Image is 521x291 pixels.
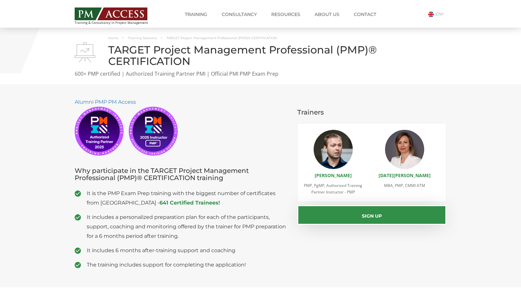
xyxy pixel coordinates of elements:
[128,36,157,40] a: Training Sessions
[166,36,277,40] span: TARGET Project Management Professional (PMP)® CERTIFICATION
[75,99,136,105] a: Alumni PMP PM Access
[297,109,447,116] h3: Trainers
[75,44,446,67] h1: TARGET Project Management Professional (PMP)® CERTIFICATION
[87,260,288,269] span: The training includes support for completing the application!
[428,11,446,17] a: EN
[266,8,305,21] a: Resources
[379,172,431,178] a: [DATE][PERSON_NAME]
[315,172,352,178] a: [PERSON_NAME]
[75,21,160,24] span: Training & Consultancy in Project Management
[304,183,362,195] span: PMP, PgMP, Authorized Training Partner Instructor - PMP
[108,36,118,40] a: Home
[75,42,95,62] img: TARGET Project Management Professional (PMP)® CERTIFICATION
[75,167,288,181] h3: Why participate in the TARGET Project Management Professional (PMP)® CERTIFICATION training
[428,11,434,17] img: Engleza
[87,246,288,255] span: It includes 6 months after-training support and coaching
[75,8,147,20] img: PM ACCESS - Echipa traineri si consultanti certificati PMP: Narciss Popescu, Mihai Olaru, Monica ...
[75,70,446,78] p: 600+ PMP certified | Authorized Training Partner PMI | Official PMI PMP Exam Prep
[159,200,220,206] a: 641 Certified Trainees!
[75,6,160,24] a: Training & Consultancy in Project Management
[349,8,381,21] a: Contact
[87,212,288,241] span: It includes a personalized preparation plan for each of the participants, support, coaching and m...
[87,189,288,207] span: It is the PMP Exam Prep training with the biggest number of certificates from [GEOGRAPHIC_DATA] -
[310,8,344,21] a: About us
[217,8,262,21] a: Consultancy
[384,183,425,188] span: MBA, PMP, CMMI ATM
[297,205,447,225] button: Sign up
[180,8,212,21] a: Training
